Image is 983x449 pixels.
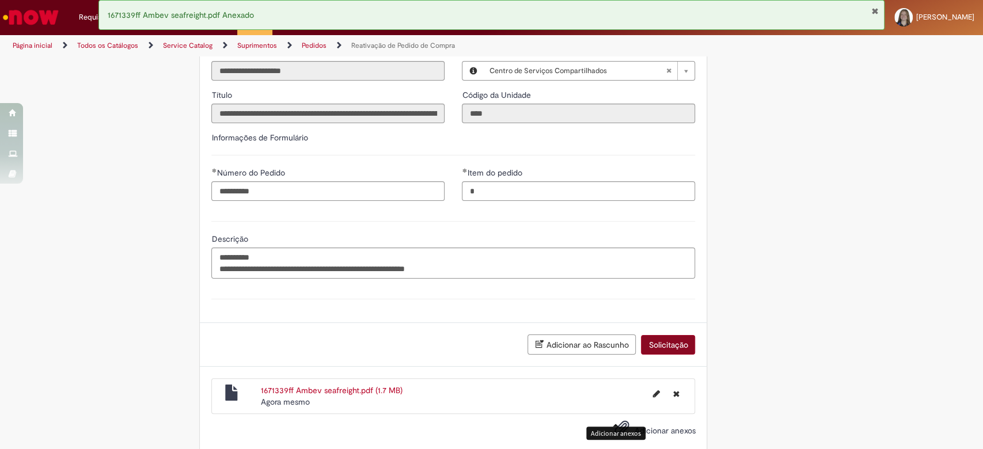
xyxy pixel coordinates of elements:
[611,417,632,443] button: Adicionar anexos
[634,425,695,436] span: Adicionar anexos
[211,132,308,143] label: Informações de Formulário
[261,397,310,407] time: 29/09/2025 13:15:51
[211,248,695,279] textarea: Descrição
[79,12,119,23] span: Requisições
[13,41,52,50] a: Página inicial
[211,89,234,101] label: Somente leitura - Título
[77,41,138,50] a: Todos os Catálogos
[916,12,974,22] span: [PERSON_NAME]
[211,104,445,123] input: Título
[211,181,445,201] input: Número do Pedido
[483,62,694,80] a: Centro de Serviços CompartilhadosLimpar campo Local
[9,35,647,56] ul: Trilhas de página
[302,41,327,50] a: Pedidos
[462,62,483,80] button: Local, Visualizar este registro Centro de Serviços Compartilhados
[462,168,467,173] span: Obrigatório Preenchido
[467,168,524,178] span: Item do pedido
[666,385,686,403] button: Excluir 1671339ff Ambev seafreight.pdf
[211,234,250,244] span: Descrição
[462,104,695,123] input: Código da Unidade
[108,10,254,20] span: 1671339ff Ambev seafreight.pdf Anexado
[163,41,212,50] a: Service Catalog
[261,385,403,395] a: 1671339ff Ambev seafreight.pdf (1.7 MB)
[527,334,636,355] button: Adicionar ao Rascunho
[237,41,277,50] a: Suprimentos
[462,181,695,201] input: Item do pedido
[660,62,677,80] abbr: Limpar campo Local
[211,90,234,100] span: Somente leitura - Título
[489,62,666,80] span: Centro de Serviços Compartilhados
[646,385,666,403] button: Editar nome de arquivo 1671339ff Ambev seafreight.pdf
[211,168,217,173] span: Obrigatório Preenchido
[586,427,646,440] div: Adicionar anexos
[641,335,695,355] button: Solicitação
[1,6,60,29] img: ServiceNow
[462,89,533,101] label: Somente leitura - Código da Unidade
[871,6,878,16] button: Fechar Notificação
[351,41,455,50] a: Reativação de Pedido de Compra
[217,168,287,178] span: Número do Pedido
[211,61,445,81] input: Email
[462,90,533,100] span: Somente leitura - Código da Unidade
[261,397,310,407] span: Agora mesmo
